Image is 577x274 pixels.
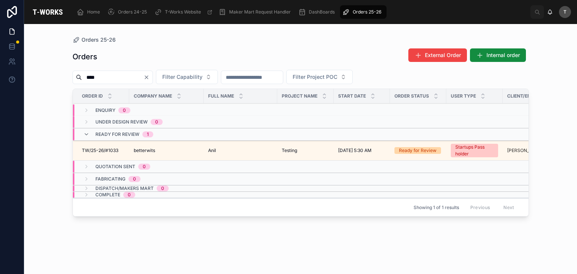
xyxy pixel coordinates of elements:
[399,147,437,154] div: Ready for Review
[293,73,337,81] span: Filter Project POC
[134,148,155,154] span: betterwits
[73,36,116,44] a: Orders 25-26
[507,93,564,99] span: Client/Employee Email
[451,93,476,99] span: User Type
[229,9,291,15] span: Maker Mart Request Handler
[134,148,199,154] a: betterwits
[470,48,526,62] button: Internal order
[82,36,116,44] span: Orders 25-26
[147,131,149,137] div: 1
[95,176,125,182] span: Fabricating
[408,48,467,62] button: External Order
[282,148,329,154] a: Testing
[340,5,387,19] a: Orders 25-26
[563,9,566,15] span: T
[216,5,296,19] a: Maker Mart Request Handler
[455,144,494,157] div: Startups Pass holder
[95,107,115,113] span: Enquiry
[161,185,164,191] div: 0
[162,73,202,81] span: Filter Capability
[95,164,135,170] span: Quotation Sent
[309,9,335,15] span: DashBoards
[82,148,118,154] span: TW/25-26/#1033
[152,5,216,19] a: T-Works Website
[208,148,216,154] span: Anil
[208,148,273,154] a: Anil
[87,9,100,15] span: Home
[208,93,234,99] span: Full Name
[338,148,372,154] span: [DATE] 5:30 AM
[282,93,317,99] span: Project Name
[134,93,172,99] span: Company Name
[123,107,126,113] div: 0
[486,51,520,59] span: Internal order
[95,192,120,198] span: Complete
[296,5,340,19] a: DashBoards
[30,6,65,18] img: App logo
[156,70,218,84] button: Select Button
[507,148,573,154] a: [PERSON_NAME][EMAIL_ADDRESS][DOMAIN_NAME]
[118,9,147,15] span: Orders 24-25
[128,192,131,198] div: 0
[82,148,125,154] a: TW/25-26/#1033
[82,93,103,99] span: Order ID
[105,5,152,19] a: Orders 24-25
[425,51,461,59] span: External Order
[286,70,353,84] button: Select Button
[71,4,530,20] div: scrollable content
[353,9,381,15] span: Orders 25-26
[95,131,139,137] span: Ready for Review
[338,148,385,154] a: [DATE] 5:30 AM
[394,93,429,99] span: Order Status
[95,185,154,191] span: Dispatch/Makers Mart
[282,148,297,154] span: Testing
[143,164,146,170] div: 0
[155,119,158,125] div: 0
[394,147,442,154] a: Ready for Review
[133,176,136,182] div: 0
[95,119,148,125] span: Under Design Review
[143,74,153,80] button: Clear
[74,5,105,19] a: Home
[414,205,459,211] span: Showing 1 of 1 results
[451,144,498,157] a: Startups Pass holder
[73,51,97,62] h1: Orders
[338,93,366,99] span: Start Date
[165,9,201,15] span: T-Works Website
